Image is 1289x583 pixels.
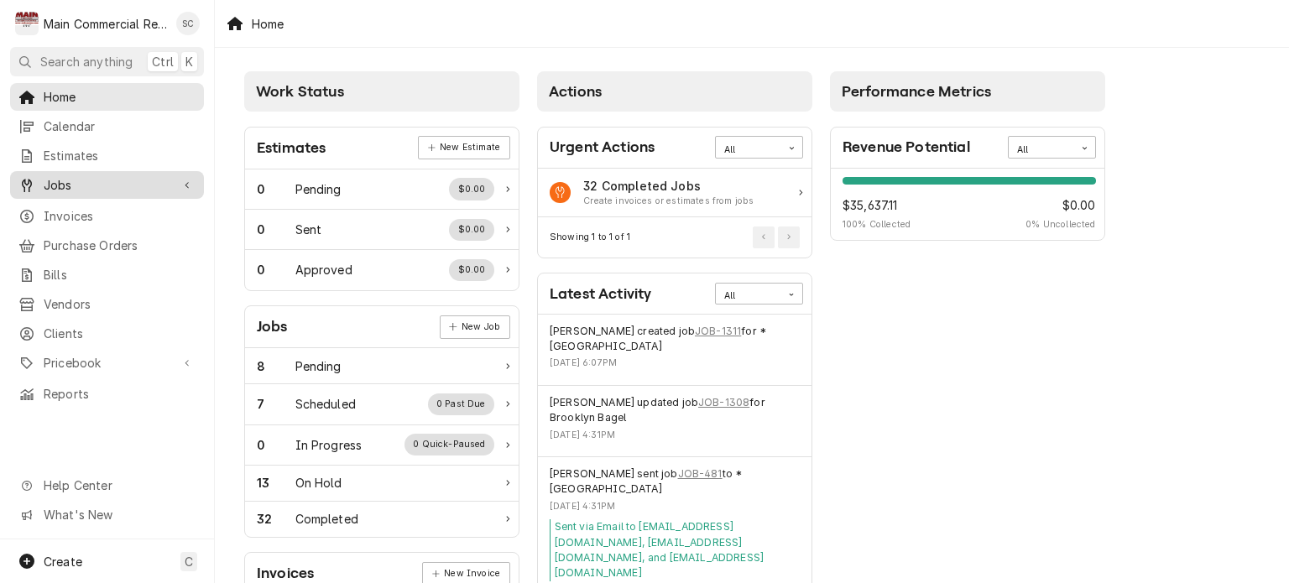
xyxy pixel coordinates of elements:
span: K [185,53,193,70]
button: Go to Next Page [778,226,800,248]
span: Invoices [44,207,196,225]
div: Event [538,386,811,457]
div: Work Status [245,502,519,537]
div: Event Message [550,519,800,581]
div: Card Data Filter Control [715,136,803,158]
div: Event Details [550,324,800,377]
div: Work Status Title [295,357,342,375]
div: Card: Estimates [244,127,519,291]
div: Card Data [831,169,1104,241]
div: Work Status Supplemental Data [449,178,494,200]
span: Work Status [256,83,344,100]
span: Actions [549,83,602,100]
div: Action Item Suggestion [583,195,754,208]
div: Card Link Button [418,136,509,159]
div: Revenue Potential [831,169,1104,241]
div: Work Status Title [295,474,342,492]
span: Jobs [44,176,170,194]
span: C [185,553,193,570]
div: SC [176,12,200,35]
a: Work Status [245,169,519,210]
a: Go to What's New [10,501,204,528]
div: Event String [550,395,800,426]
div: Card Data Filter Control [1008,136,1096,158]
div: Card Data [538,169,811,218]
span: Help Center [44,476,194,494]
div: M [15,12,39,35]
a: Work Status [245,348,519,384]
a: Work Status [245,425,519,466]
div: Work Status Title [295,221,322,238]
a: Reports [10,380,204,408]
span: $0.00 [1025,196,1095,214]
a: Go to Pricebook [10,349,204,377]
div: Work Status Supplemental Data [449,219,494,241]
a: New Job [440,315,510,339]
a: JOB-1308 [698,395,749,410]
span: Search anything [40,53,133,70]
div: Card Data [245,348,519,537]
div: Work Status Title [295,261,352,278]
span: Clients [44,325,196,342]
div: Main Commercial Refrigeration Service's Avatar [15,12,39,35]
span: Reports [44,385,196,403]
div: Card Header [538,128,811,169]
div: Event String [550,466,800,497]
a: Work Status [245,210,519,250]
div: Card Title [257,137,326,159]
a: Work Status [245,466,519,502]
div: All [724,289,773,303]
div: Card: Revenue Potential [830,127,1105,242]
button: Go to Previous Page [753,226,775,248]
a: JOB-1311 [695,324,741,339]
span: Ctrl [152,53,174,70]
div: Card Header [538,273,811,315]
div: Card Title [550,283,651,305]
a: Vendors [10,290,204,318]
div: Card Header [831,128,1104,169]
div: Pagination Controls [750,226,801,248]
div: Card Footer: Pagination [538,217,811,257]
div: Event String [550,324,800,355]
span: Pricebook [44,354,170,372]
div: Work Status Count [257,474,295,492]
div: All [724,143,773,157]
div: Work Status Title [295,180,342,198]
div: Event Details [550,466,800,581]
a: Purchase Orders [10,232,204,259]
a: Work Status [245,250,519,289]
a: Work Status [245,384,519,424]
div: Card Data [245,169,519,290]
div: Work Status Supplemental Data [428,393,495,415]
div: Card: Urgent Actions [537,127,812,258]
div: Revenue Potential Collected [1025,196,1095,232]
div: Main Commercial Refrigeration Service [44,15,167,33]
button: Search anythingCtrlK [10,47,204,76]
span: Estimates [44,147,196,164]
div: Work Status Count [257,436,295,454]
a: New Estimate [418,136,509,159]
div: Work Status Count [257,510,295,528]
div: Card Title [843,136,970,159]
div: Work Status Count [257,221,295,238]
span: $35,637.11 [843,196,911,214]
div: Current Page Details [550,231,630,244]
a: Bills [10,261,204,289]
div: Event Timestamp [550,357,800,370]
div: Card Header [245,306,519,348]
div: Work Status Count [257,357,295,375]
span: Purchase Orders [44,237,196,254]
span: 100 % Collected [843,218,911,232]
div: Work Status Title [295,436,363,454]
a: Home [10,83,204,111]
div: Card Title [257,315,288,338]
a: Action Item [538,169,811,218]
div: Work Status Count [257,395,295,413]
a: Invoices [10,202,204,230]
div: Event Timestamp [550,500,800,513]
